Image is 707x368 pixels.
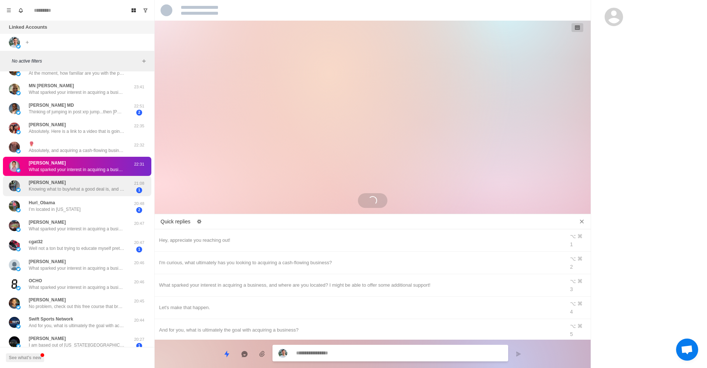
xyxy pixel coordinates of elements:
[16,247,21,251] img: picture
[9,84,20,95] img: picture
[29,70,124,77] p: At the moment, how familiar are you with the process of buying a business?
[29,322,124,329] p: And for you, what is ultimately the goal with acquiring a business?
[16,227,21,232] img: picture
[29,303,124,310] p: No problem, check out this free course that breaks down my full strategy for acquiring a business...
[9,201,20,212] img: picture
[9,298,20,309] img: picture
[29,284,124,291] p: What sparked your interest in acquiring a business, and where are you located? I might be able to...
[130,220,148,227] p: 20:47
[16,324,21,329] img: picture
[130,260,148,266] p: 20:46
[16,91,21,95] img: picture
[29,277,42,284] p: OCHO
[159,304,560,312] div: Let's make that happen.
[29,166,124,173] p: What sparked your interest in acquiring a business, and where are you located? I might be able to...
[29,128,124,135] p: Absolutely. Here is a link to a video that is going to outline in more depth, what we do and how ...
[130,142,148,148] p: 22:32
[130,336,148,343] p: 20:27
[278,349,287,358] img: picture
[29,316,73,322] p: Swift Sports Network
[130,317,148,323] p: 20:44
[130,240,148,246] p: 20:47
[29,121,66,128] p: [PERSON_NAME]
[15,4,27,16] button: Notifications
[130,161,148,167] p: 22:31
[16,208,21,212] img: picture
[130,123,148,129] p: 22:35
[9,123,20,134] img: picture
[29,109,124,115] p: Thinking of jumping in post xrp jump...then [PERSON_NAME] calls your name
[570,277,586,293] div: ⌥ ⌘ 3
[16,130,21,134] img: picture
[136,343,142,349] span: 1
[23,38,32,47] button: Add account
[9,24,47,31] p: Linked Accounts
[130,279,148,285] p: 20:46
[576,216,588,227] button: Close quick replies
[29,186,124,192] p: Knowing what to buy/what a good deal is, and then how to be successful in it post purchase.
[9,37,20,48] img: picture
[159,326,560,334] div: And for you, what is ultimately the goal with acquiring a business?
[570,322,586,338] div: ⌥ ⌘ 5
[29,89,124,96] p: What sparked your interest in acquiring a business, and where are you located? I might be able to...
[130,298,148,304] p: 20:45
[130,201,148,207] p: 20:48
[16,267,21,271] img: picture
[29,335,66,342] p: [PERSON_NAME]
[128,4,140,16] button: Board View
[193,216,205,227] button: Edit quick replies
[9,103,20,114] img: picture
[676,339,698,361] a: Open chat
[159,236,560,244] div: Hey, appreciate you reaching out!
[9,317,20,328] img: picture
[3,4,15,16] button: Menu
[16,168,21,173] img: picture
[29,226,124,232] p: What sparked your interest in acquiring a business, and where are you located? I might be able to...
[136,247,142,252] span: 1
[159,259,560,267] div: I'm curious, what ultimately has you looking to acquiring a cash-flowing business?
[9,240,20,251] img: picture
[16,149,21,153] img: picture
[12,58,140,64] p: No active filters
[29,265,124,272] p: What sparked your interest in acquiring a business, and where are you located? I might be able to...
[570,255,586,271] div: ⌥ ⌘ 2
[237,347,252,361] button: Reply with AI
[16,344,21,348] img: picture
[9,180,20,191] img: picture
[130,180,148,187] p: 21:08
[29,179,66,186] p: [PERSON_NAME]
[9,259,20,270] img: picture
[29,219,66,226] p: [PERSON_NAME]
[511,347,526,361] button: Send message
[29,258,66,265] p: [PERSON_NAME]
[136,187,142,193] span: 1
[29,102,74,109] p: [PERSON_NAME] MD
[9,142,20,153] img: picture
[16,44,21,49] img: picture
[9,279,20,290] img: picture
[16,286,21,290] img: picture
[255,347,270,361] button: Add media
[159,281,560,289] div: What sparked your interest in acquiring a business, and where are you located? I might be able to...
[29,245,124,252] p: Well not a ton but trying to educate myself pretty quickly
[16,110,21,115] img: picture
[9,336,20,347] img: picture
[29,206,81,213] p: I’m located in [US_STATE]
[6,353,44,362] button: See what's new
[570,232,586,248] div: ⌥ ⌘ 1
[29,82,74,89] p: MN [PERSON_NAME]
[16,72,21,76] img: picture
[29,160,66,166] p: [PERSON_NAME]
[570,300,586,316] div: ⌥ ⌘ 4
[16,305,21,309] img: picture
[29,147,124,154] p: Absolutely, and acquiring a cash-flowing business is a great option for that!
[9,220,20,231] img: picture
[130,84,148,90] p: 23:41
[161,218,190,226] p: Quick replies
[29,342,124,348] p: I am based out of [US_STATE][GEOGRAPHIC_DATA] and honestly l just eanted to tap into a little rea...
[29,141,34,147] p: 🥊
[140,4,151,16] button: Show unread conversations
[29,297,66,303] p: [PERSON_NAME]
[136,207,142,213] span: 2
[29,238,43,245] p: cgat32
